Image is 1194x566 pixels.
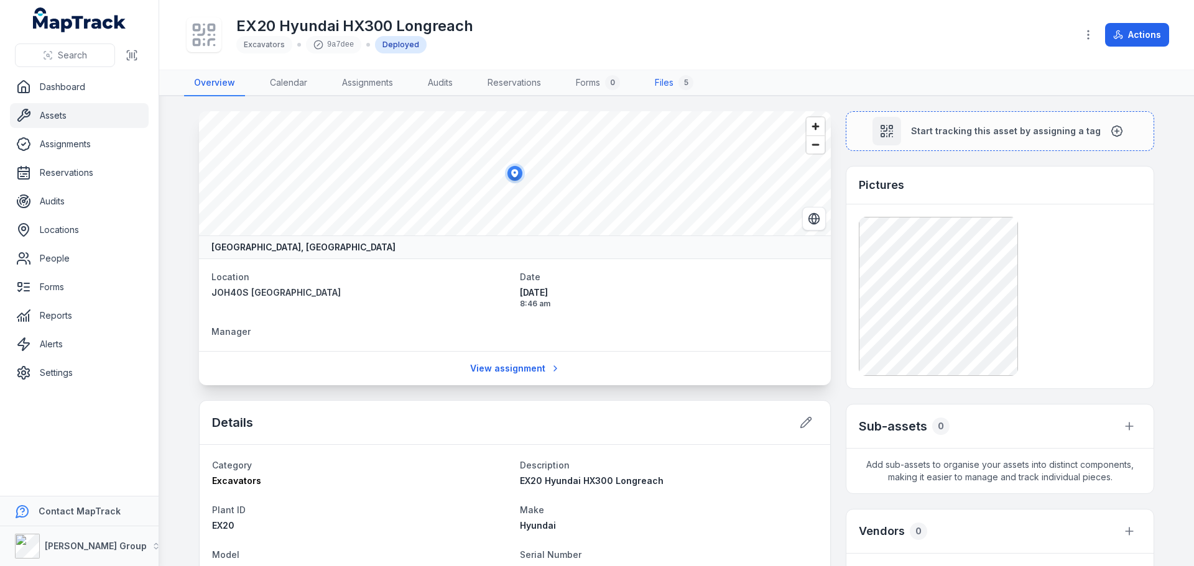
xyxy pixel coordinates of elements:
div: 5 [678,75,693,90]
span: Plant ID [212,504,246,515]
span: Add sub-assets to organise your assets into distinct components, making it easier to manage and t... [846,449,1154,493]
div: 0 [910,523,927,540]
a: Forms0 [566,70,630,96]
button: Search [15,43,115,67]
span: Category [212,460,252,470]
a: Files5 [645,70,703,96]
span: EX20 Hyundai HX300 Longreach [520,475,664,486]
div: 0 [932,418,950,435]
button: Switch to Satellite View [802,207,826,231]
div: Deployed [375,36,427,53]
a: View assignment [462,357,568,380]
span: JOH40S [GEOGRAPHIC_DATA] [211,287,341,298]
a: Audits [10,189,149,214]
strong: Contact MapTrack [39,506,121,516]
a: Calendar [260,70,317,96]
div: 9a7dee [306,36,361,53]
strong: [PERSON_NAME] Group [45,541,147,551]
a: Reports [10,303,149,328]
span: Location [211,272,249,282]
a: Assignments [332,70,403,96]
a: People [10,246,149,271]
a: Locations [10,217,149,242]
a: Assignments [10,132,149,157]
strong: [GEOGRAPHIC_DATA], [GEOGRAPHIC_DATA] [211,241,396,253]
button: Zoom in [807,117,825,135]
span: Model [212,549,239,560]
span: Manager [211,326,251,337]
button: Actions [1105,23,1169,47]
span: Hyundai [520,520,556,531]
span: Serial Number [520,549,581,560]
h3: Pictures [859,176,904,194]
a: Alerts [10,332,149,357]
span: Excavators [244,40,285,49]
span: Excavators [212,475,261,486]
a: Reservations [478,70,551,96]
a: JOH40S [GEOGRAPHIC_DATA] [211,286,510,299]
a: Assets [10,103,149,128]
a: Forms [10,275,149,299]
time: 8/15/2025, 8:46:23 AM [520,286,818,309]
span: Date [520,272,540,282]
button: Start tracking this asset by assigning a tag [846,111,1154,151]
span: [DATE] [520,286,818,299]
a: Audits [418,70,463,96]
div: 0 [605,75,620,90]
a: Settings [10,360,149,385]
a: Overview [184,70,245,96]
canvas: Map [199,111,831,235]
h3: Vendors [859,523,905,540]
h1: EX20 Hyundai HX300 Longreach [236,16,473,36]
span: 8:46 am [520,299,818,309]
a: MapTrack [33,7,126,32]
a: Reservations [10,160,149,185]
span: Search [58,49,87,62]
h2: Sub-assets [859,418,927,435]
a: Dashboard [10,75,149,99]
h2: Details [212,414,253,431]
span: Start tracking this asset by assigning a tag [911,125,1101,137]
button: Zoom out [807,135,825,153]
span: Make [520,504,544,515]
span: Description [520,460,570,470]
span: EX20 [212,520,234,531]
